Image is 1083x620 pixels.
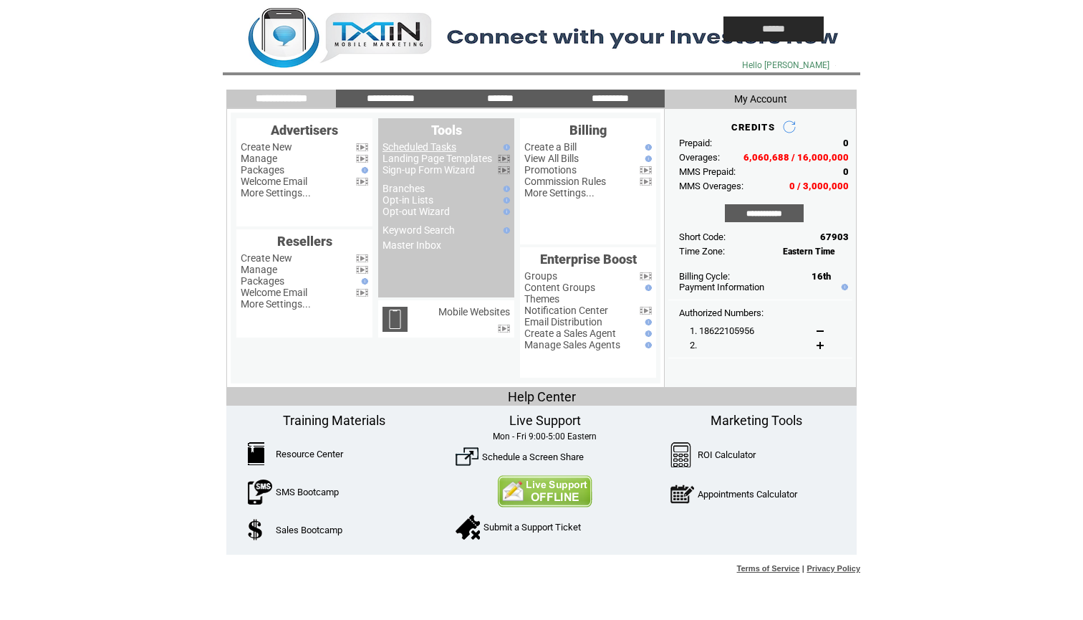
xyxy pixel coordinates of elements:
[679,152,720,163] span: Overages:
[497,475,592,507] img: Contact Us
[642,330,652,337] img: help.gif
[802,564,804,573] span: |
[382,239,441,251] a: Master Inbox
[524,339,620,350] a: Manage Sales Agents
[241,176,307,187] a: Welcome Email
[679,181,743,191] span: MMS Overages:
[524,282,595,293] a: Content Groups
[500,227,510,234] img: help.gif
[483,522,581,533] a: Submit a Support Ticket
[241,287,307,298] a: Welcome Email
[734,93,787,105] span: My Account
[382,153,492,164] a: Landing Page Templates
[283,413,385,428] span: Training Materials
[356,155,368,163] img: video.png
[498,325,510,333] img: video.png
[540,252,637,267] span: Enterprise Boost
[843,138,849,148] span: 0
[482,452,584,462] a: Schedule a Screen Share
[679,246,725,257] span: Time Zone:
[508,389,576,404] span: Help Center
[276,525,342,535] a: Sales Bootcamp
[524,305,608,316] a: Notification Center
[789,181,849,191] span: 0 / 3,000,000
[642,285,652,291] img: help.gif
[356,289,368,297] img: video.png
[524,153,579,164] a: View All Bills
[783,247,835,257] span: Eastern Time
[742,60,829,70] span: Hello [PERSON_NAME]
[679,138,712,148] span: Prepaid:
[277,234,332,249] span: Resellers
[456,445,478,468] img: ScreenShare.png
[241,275,284,287] a: Packages
[711,413,802,428] span: Marketing Tools
[670,482,694,507] img: AppointmentCalc.png
[838,284,848,290] img: help.gif
[500,144,510,151] img: help.gif
[500,197,510,204] img: help.gif
[431,123,462,138] span: Tools
[640,166,652,174] img: video.png
[493,431,597,442] span: Mon - Fri 9:00-5:00 Eastern
[642,342,652,348] img: help.gif
[248,480,272,505] img: SMSBootcamp.png
[356,254,368,262] img: video.png
[679,166,736,177] span: MMS Prepaid:
[807,564,860,573] a: Privacy Policy
[358,167,368,173] img: help.gif
[241,187,311,199] a: More Settings...
[248,519,264,540] img: SalesBootcamp.png
[743,152,849,163] span: 6,060,688 / 16,000,000
[690,325,754,336] span: 1. 18622105956
[498,166,510,174] img: video.png
[820,232,849,242] span: 67903
[640,307,652,315] img: video.png
[241,153,277,164] a: Manage
[679,232,726,242] span: Short Code:
[382,183,425,194] a: Branches
[248,442,264,465] img: ResourceCenter.png
[524,141,577,153] a: Create a Bill
[698,489,797,500] a: Appointments Calculator
[679,282,764,292] a: Payment Information
[500,186,510,192] img: help.gif
[524,176,606,187] a: Commission Rules
[382,224,455,236] a: Keyword Search
[382,307,408,332] img: mobile-websites.png
[358,278,368,285] img: help.gif
[500,209,510,215] img: help.gif
[382,141,456,153] a: Scheduled Tasks
[679,307,764,318] span: Authorized Numbers:
[438,306,510,318] a: Mobile Websites
[509,413,581,428] span: Live Support
[524,164,577,176] a: Promotions
[524,293,559,305] a: Themes
[670,442,692,467] img: Calculator.png
[812,271,831,282] span: 16th
[271,123,338,138] span: Advertisers
[241,164,284,176] a: Packages
[569,123,607,138] span: Billing
[241,298,311,310] a: More Settings...
[524,316,602,328] a: Email Distribution
[690,340,697,350] span: 2.
[642,156,652,162] img: help.gif
[498,155,510,163] img: video.png
[356,266,368,274] img: video.png
[679,271,730,282] span: Billing Cycle:
[456,515,480,540] img: SupportTicket.png
[737,564,800,573] a: Terms of Service
[241,264,277,275] a: Manage
[382,194,433,206] a: Opt-in Lists
[276,449,343,459] a: Resource Center
[640,272,652,280] img: video.png
[382,206,450,217] a: Opt-out Wizard
[642,144,652,151] img: help.gif
[642,319,652,325] img: help.gif
[731,122,775,133] span: CREDITS
[241,252,292,264] a: Create New
[524,328,616,339] a: Create a Sales Agent
[698,449,756,460] a: ROI Calculator
[241,141,292,153] a: Create New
